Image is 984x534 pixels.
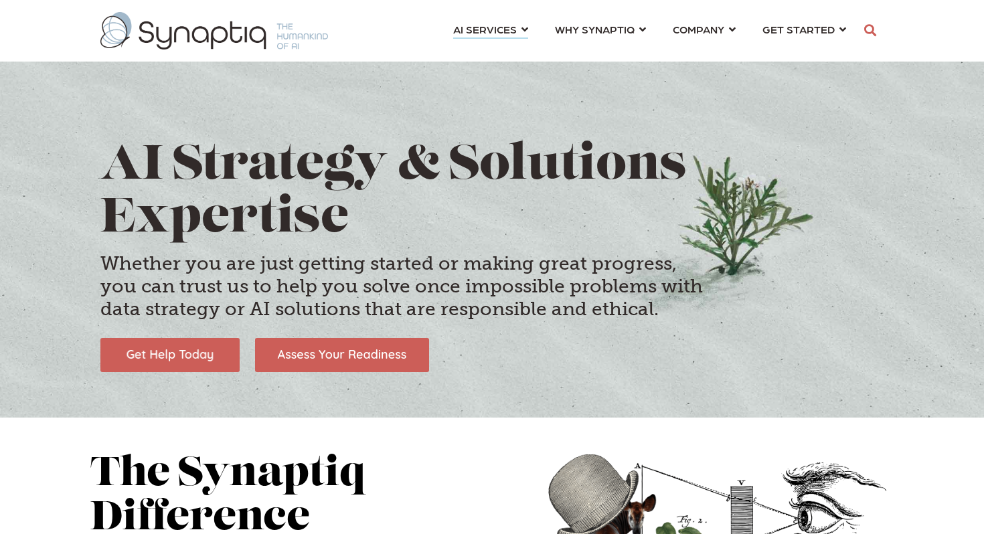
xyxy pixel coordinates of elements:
img: synaptiq logo-1 [100,12,328,50]
span: WHY SYNAPTIQ [555,23,635,35]
span: GET STARTED [762,23,835,35]
h1: AI Strategy & Solutions Expertise [100,141,884,246]
a: COMPANY [673,17,736,41]
a: GET STARTED [762,17,846,41]
a: AI SERVICES [453,17,528,41]
nav: menu [440,7,859,55]
a: WHY SYNAPTIQ [555,17,646,41]
img: Get Help Today [100,338,240,371]
span: AI SERVICES [453,23,517,35]
span: COMPANY [673,23,724,35]
img: Assess Your Readiness [255,338,429,372]
h4: Whether you are just getting started or making great progress, you can trust us to help you solve... [100,252,703,320]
